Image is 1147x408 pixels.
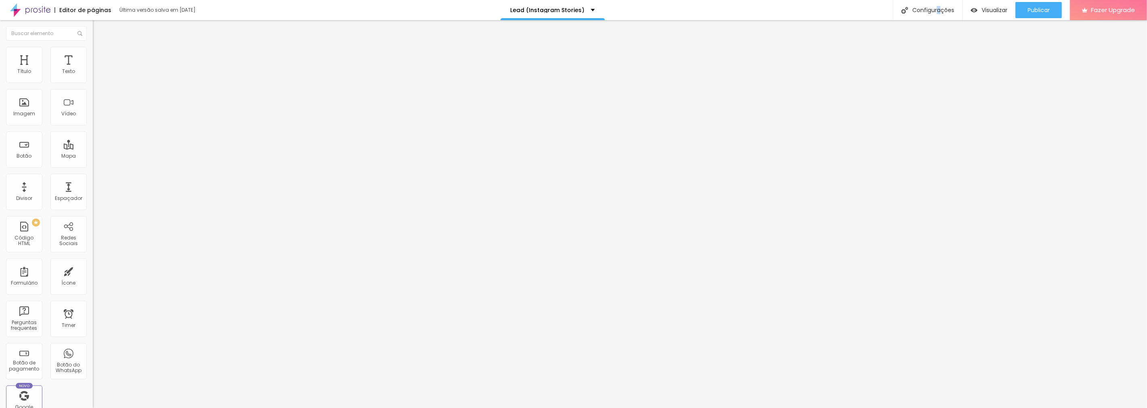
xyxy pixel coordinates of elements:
[8,235,40,247] div: Código HTML
[13,111,35,117] div: Imagem
[62,280,76,286] div: Ícone
[62,69,75,74] div: Texto
[55,196,82,201] div: Espaçador
[17,153,32,159] div: Botão
[61,153,76,159] div: Mapa
[61,111,76,117] div: Vídeo
[982,7,1007,13] span: Visualizar
[901,7,908,14] img: Icone
[54,7,111,13] div: Editor de páginas
[8,320,40,331] div: Perguntas frequentes
[16,196,32,201] div: Divisor
[971,7,978,14] img: view-1.svg
[6,26,87,41] input: Buscar elemento
[1016,2,1062,18] button: Publicar
[62,323,75,328] div: Timer
[17,69,31,74] div: Título
[52,362,84,374] div: Botão do WhatsApp
[93,20,1147,408] iframe: Editor
[11,280,38,286] div: Formulário
[1028,7,1050,13] span: Publicar
[16,383,33,389] div: Novo
[119,8,212,12] div: Última versão salva em [DATE]
[511,7,585,13] p: Lead (Instagram Stories)
[8,360,40,372] div: Botão de pagamento
[1091,6,1135,13] span: Fazer Upgrade
[963,2,1016,18] button: Visualizar
[52,235,84,247] div: Redes Sociais
[77,31,82,36] img: Icone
